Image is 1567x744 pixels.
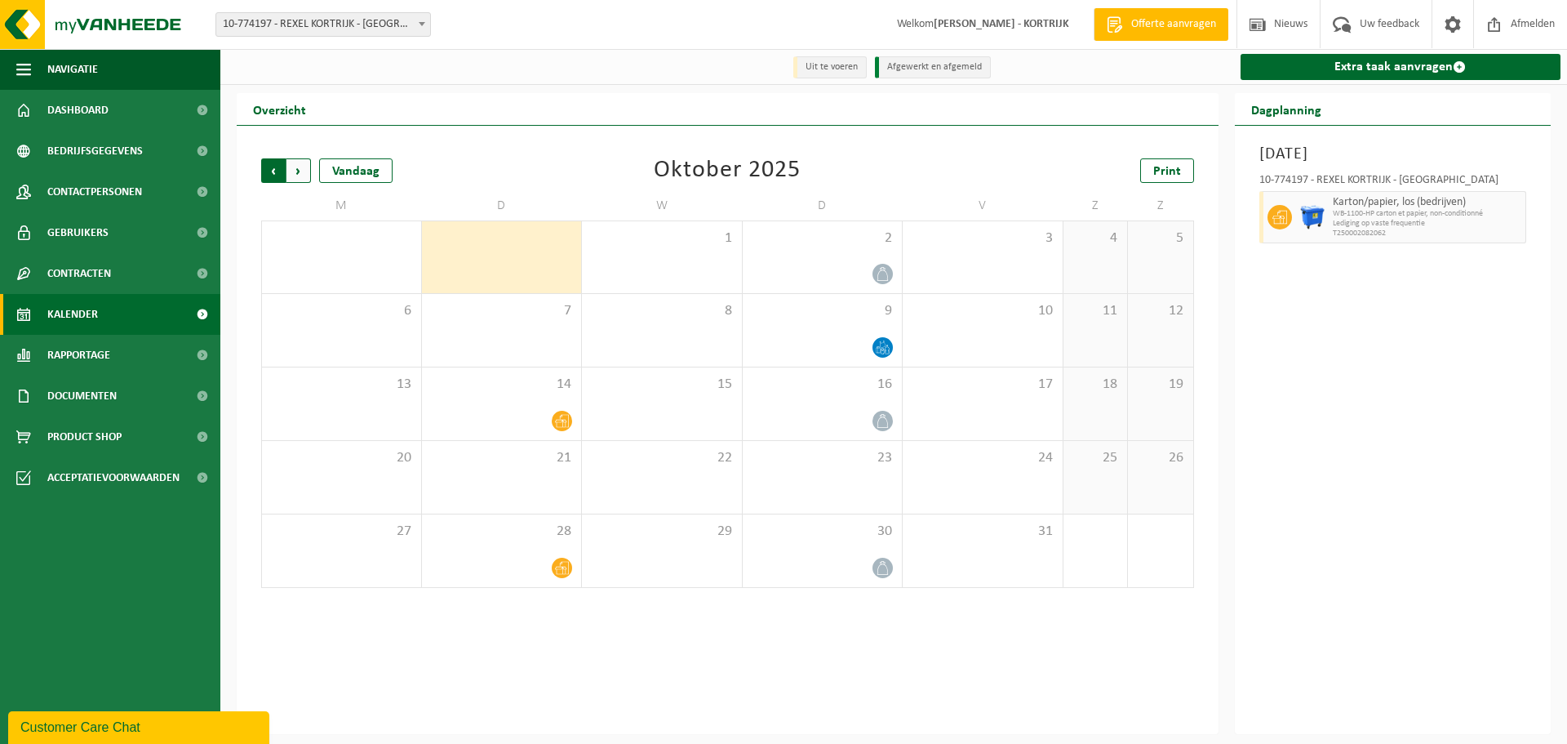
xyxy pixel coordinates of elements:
li: Uit te voeren [793,56,867,78]
strong: [PERSON_NAME] - KORTRIJK [934,18,1069,30]
td: D [743,191,903,221]
span: 17 [911,376,1054,394]
span: 25 [1072,449,1120,467]
td: D [422,191,583,221]
a: Print [1140,158,1194,183]
span: Product Shop [47,417,122,457]
span: 24 [911,449,1054,467]
span: 10 [911,302,1054,320]
span: 16 [751,376,894,394]
span: 26 [1136,449,1184,467]
span: 6 [270,302,413,320]
span: Kalender [47,294,98,335]
span: Contactpersonen [47,172,142,212]
span: 7 [430,302,574,320]
span: Dashboard [47,90,109,131]
li: Afgewerkt en afgemeld [875,56,991,78]
span: 27 [270,523,413,541]
span: 23 [751,449,894,467]
span: 22 [590,449,734,467]
span: Lediging op vaste frequentie [1333,219,1522,229]
span: 5 [1136,229,1184,247]
span: Volgende [286,158,311,183]
span: Offerte aanvragen [1127,16,1220,33]
span: Contracten [47,253,111,294]
iframe: chat widget [8,708,273,744]
span: 31 [911,523,1054,541]
span: Print [1153,165,1181,178]
td: V [903,191,1063,221]
span: 13 [270,376,413,394]
span: 3 [911,229,1054,247]
h3: [DATE] [1259,142,1527,167]
span: WB-1100-HP carton et papier, non-conditionné [1333,209,1522,219]
span: 30 [751,523,894,541]
div: 10-774197 - REXEL KORTRIJK - [GEOGRAPHIC_DATA] [1259,175,1527,191]
span: 29 [590,523,734,541]
img: WB-1100-HPE-BE-01 [1300,205,1325,229]
span: 28 [430,523,574,541]
div: Oktober 2025 [654,158,801,183]
td: Z [1128,191,1193,221]
span: Gebruikers [47,212,109,253]
h2: Overzicht [237,93,322,125]
span: Bedrijfsgegevens [47,131,143,172]
span: 15 [590,376,734,394]
span: 10-774197 - REXEL KORTRIJK - KUURNE [216,13,430,36]
span: 18 [1072,376,1120,394]
span: 8 [590,302,734,320]
span: 14 [430,376,574,394]
span: Karton/papier, los (bedrijven) [1333,196,1522,209]
span: 10-774197 - REXEL KORTRIJK - KUURNE [215,12,431,37]
span: Rapportage [47,335,110,376]
div: Vandaag [319,158,393,183]
a: Offerte aanvragen [1094,8,1228,41]
span: 19 [1136,376,1184,394]
span: 21 [430,449,574,467]
span: 9 [751,302,894,320]
td: Z [1063,191,1129,221]
span: 20 [270,449,413,467]
span: Navigatie [47,49,98,90]
span: 2 [751,229,894,247]
td: W [582,191,743,221]
a: Extra taak aanvragen [1241,54,1561,80]
td: M [261,191,422,221]
span: T250002082062 [1333,229,1522,238]
span: Acceptatievoorwaarden [47,457,180,498]
span: 1 [590,229,734,247]
span: Vorige [261,158,286,183]
span: 12 [1136,302,1184,320]
span: 11 [1072,302,1120,320]
span: Documenten [47,376,117,417]
h2: Dagplanning [1235,93,1338,125]
span: 4 [1072,229,1120,247]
